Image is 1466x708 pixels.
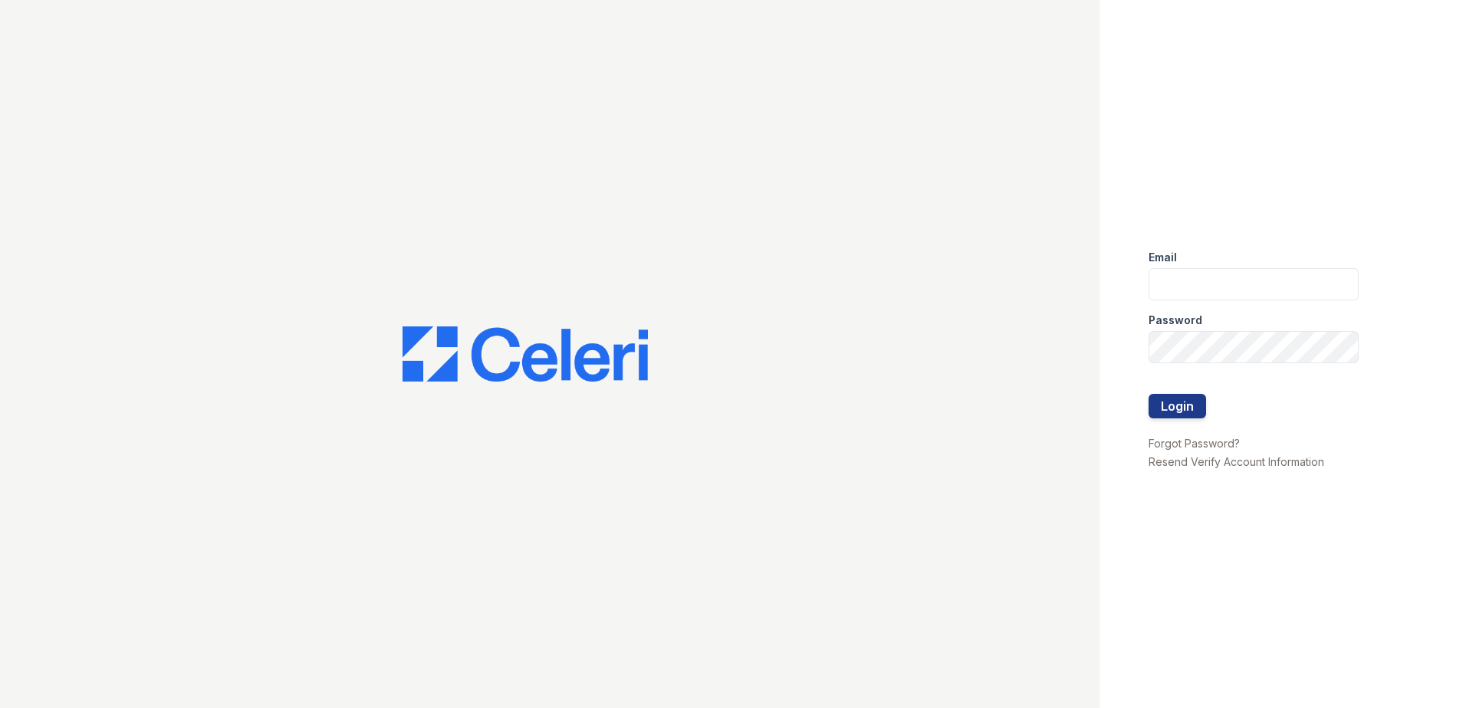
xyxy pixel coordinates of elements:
[1149,313,1202,328] label: Password
[403,326,648,382] img: CE_Logo_Blue-a8612792a0a2168367f1c8372b55b34899dd931a85d93a1a3d3e32e68fde9ad4.png
[1149,250,1177,265] label: Email
[1149,455,1324,468] a: Resend Verify Account Information
[1149,394,1206,418] button: Login
[1149,437,1240,450] a: Forgot Password?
